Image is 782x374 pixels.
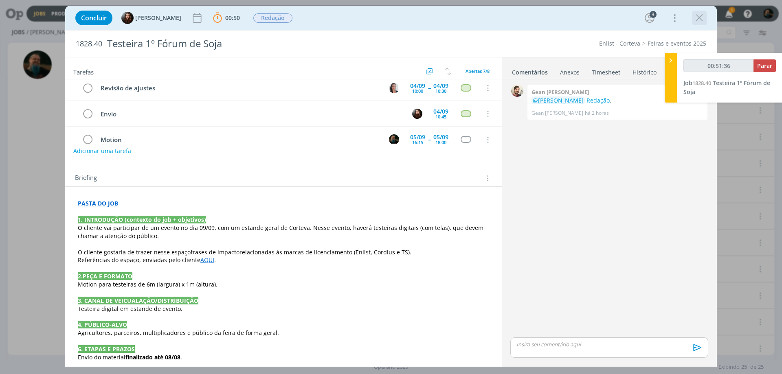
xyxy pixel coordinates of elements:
span: Abertas 7/8 [466,68,490,74]
button: Redação [253,13,293,23]
img: C [389,83,399,93]
div: Envio [97,109,404,119]
strong: 6. ETAPAS E PRAZOS [78,345,135,353]
div: 04/09 [410,83,425,89]
span: Testeira 1º Fórum de Soja [683,79,770,96]
u: frases de impacto [191,248,239,256]
button: M [388,133,400,146]
span: 1828.40 [692,79,711,87]
span: Agricultores, parceiros, multiplicadores e público da feira de forma geral. [78,329,279,337]
a: AQUI [200,256,214,264]
span: 00:50 [225,14,240,22]
img: E [412,109,422,119]
strong: 1. INTRODUÇÃO (contexto do job + objetivos) [78,216,206,223]
a: Redação [586,96,610,104]
button: 00:50 [211,11,242,24]
div: 10:00 [412,89,423,93]
strong: 3. CANAL DE VEICUALAÇÃO/DISTRIBUIÇÃO [78,297,198,304]
img: arrow-down-up.svg [445,68,451,75]
span: Motion para testeiras de 6m (largura) x 1m (altura). [78,280,217,288]
span: Tarefas [73,66,94,76]
span: -- [428,85,431,91]
div: Testeira 1º Fórum de Soja [104,34,440,54]
button: Parar [753,59,776,72]
p: Gean [PERSON_NAME] [532,109,583,117]
div: 05/09 [433,134,448,140]
strong: 4. PÚBLICO-ALVO [78,321,127,328]
span: Testeira digital em estande de evento. [78,305,182,313]
div: 10:30 [435,89,446,93]
button: 3 [643,11,656,24]
span: 1828.40 [76,39,102,48]
a: Job1828.40Testeira 1º Fórum de Soja [683,79,770,96]
img: E [121,12,134,24]
span: Concluir [81,15,107,21]
div: 04/09 [433,109,448,114]
a: Comentários [512,65,548,77]
b: Gean [PERSON_NAME] [532,88,589,96]
span: @[PERSON_NAME] [533,96,584,104]
a: Feiras e eventos 2025 [648,39,706,47]
a: Histórico [632,65,657,77]
div: 04/09 [433,83,448,89]
a: Timesheet [591,65,621,77]
span: há 2 horas [585,109,609,117]
div: Motion [97,135,381,145]
span: Envio do material [78,353,125,361]
div: 16:15 [412,140,423,144]
span: . [180,353,182,361]
div: dialog [65,6,717,367]
button: C [388,82,400,94]
span: -- [428,137,431,142]
div: 18:00 [435,140,446,144]
span: Parar [757,62,772,70]
span: Briefing [75,173,97,184]
div: 3 [650,11,657,18]
p: . [532,96,703,105]
span: Referências do espaço, enviadas pelo cliente [78,256,200,264]
button: Adicionar uma tarefa [73,144,132,158]
button: Concluir [75,11,112,25]
div: 10:45 [435,114,446,119]
span: O cliente gostaria de trazer nesse espaço [78,248,191,256]
img: M [389,134,399,144]
img: G [511,85,523,97]
button: E[PERSON_NAME] [121,12,181,24]
div: Anexos [560,68,580,77]
div: Revisão de ajustes [97,83,381,93]
span: O cliente vai participar de um evento no dia 09/09, com um estande geral de Corteva. Nesse evento... [78,224,485,240]
a: PASTA DO JOB [78,199,118,207]
strong: finalizado até 08/08 [125,353,180,361]
span: [PERSON_NAME] [135,15,181,21]
span: . [214,256,216,264]
a: Enlist - Corteva [599,39,640,47]
button: E [411,107,423,120]
strong: 2.PEÇA E FORMATO [78,272,132,280]
div: 05/09 [410,134,425,140]
span: relacionadas às marcas de licenciamento (Enlist, Cordius e TS). [239,248,411,256]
